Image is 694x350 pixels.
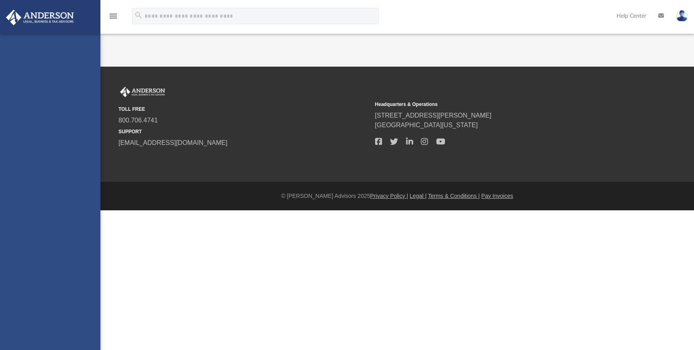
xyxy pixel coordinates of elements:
i: menu [108,11,118,21]
a: 800.706.4741 [118,117,158,124]
small: SUPPORT [118,128,369,135]
a: Pay Invoices [481,193,513,199]
a: Legal | [410,193,427,199]
a: Terms & Conditions | [428,193,480,199]
small: TOLL FREE [118,106,369,113]
i: search [134,11,143,20]
div: © [PERSON_NAME] Advisors 2025 [100,192,694,200]
a: [GEOGRAPHIC_DATA][US_STATE] [375,122,478,128]
a: Privacy Policy | [370,193,408,199]
img: Anderson Advisors Platinum Portal [4,10,76,25]
small: Headquarters & Operations [375,101,626,108]
a: [EMAIL_ADDRESS][DOMAIN_NAME] [118,139,227,146]
a: [STREET_ADDRESS][PERSON_NAME] [375,112,492,119]
a: menu [108,15,118,21]
img: User Pic [676,10,688,22]
img: Anderson Advisors Platinum Portal [118,87,167,97]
